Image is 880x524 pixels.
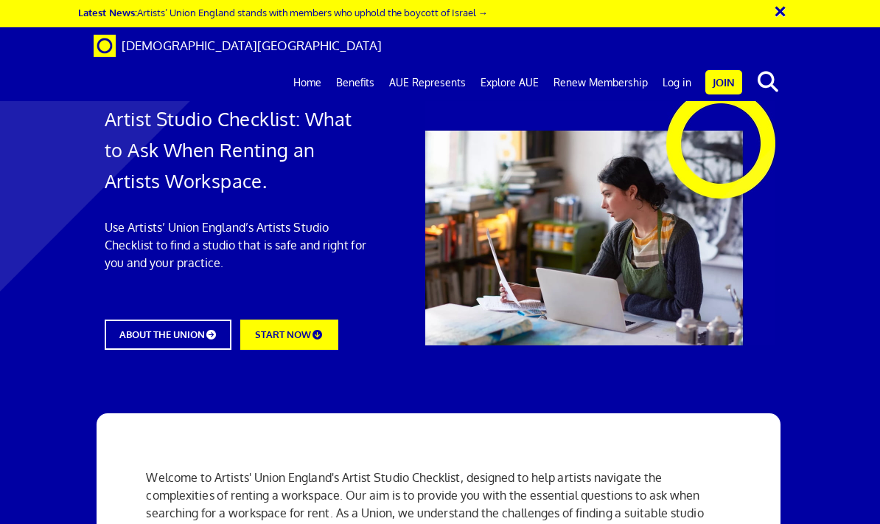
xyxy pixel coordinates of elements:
[546,64,655,101] a: Renew Membership
[240,320,338,350] a: START NOW
[286,64,329,101] a: Home
[78,6,488,18] a: Latest News:Artists’ Union England stands with members who uphold the boycott of Israel →
[105,218,371,272] p: Use Artists’ Union England’s Artists Studio Checklist to find a studio that is safe and right for...
[705,70,742,94] a: Join
[655,64,699,101] a: Log in
[122,38,382,53] span: [DEMOGRAPHIC_DATA][GEOGRAPHIC_DATA]
[745,66,790,97] button: search
[83,27,393,64] a: Brand [DEMOGRAPHIC_DATA][GEOGRAPHIC_DATA]
[78,6,137,18] strong: Latest News:
[473,64,546,101] a: Explore AUE
[329,64,382,101] a: Benefits
[105,103,371,196] h1: Artist Studio Checklist: What to Ask When Renting an Artists Workspace.
[105,320,231,350] a: ABOUT THE UNION
[382,64,473,101] a: AUE Represents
